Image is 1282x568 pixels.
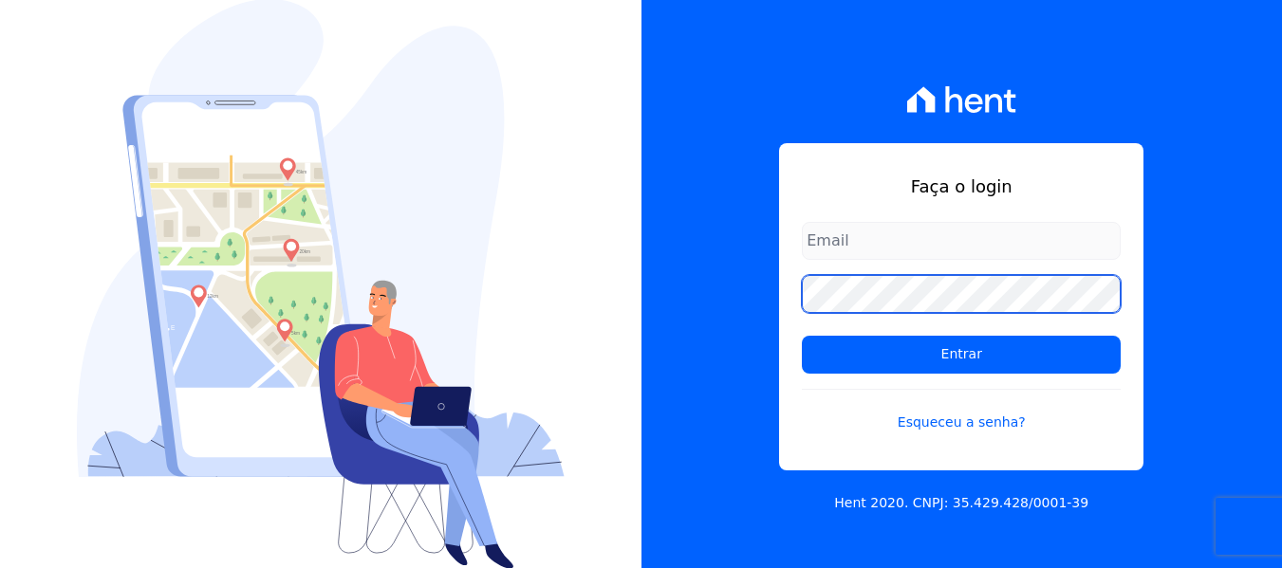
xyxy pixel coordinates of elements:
[834,493,1088,513] p: Hent 2020. CNPJ: 35.429.428/0001-39
[802,389,1121,432] a: Esqueceu a senha?
[802,222,1121,260] input: Email
[802,174,1121,199] h1: Faça o login
[802,336,1121,374] input: Entrar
